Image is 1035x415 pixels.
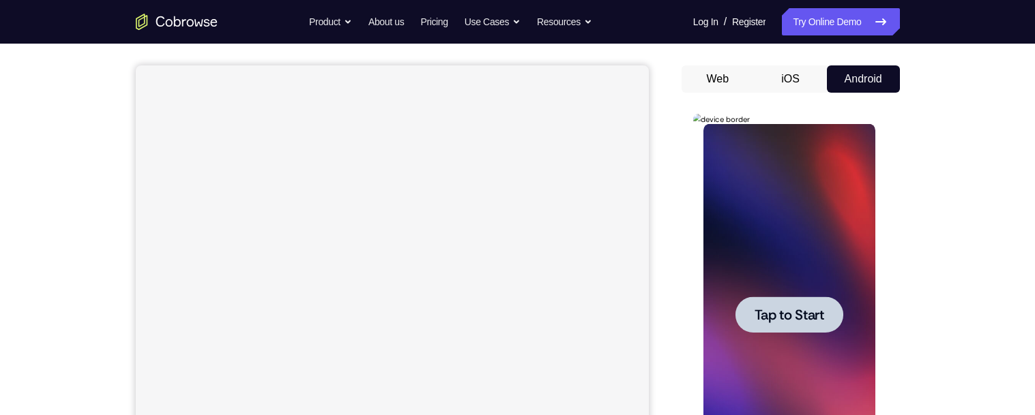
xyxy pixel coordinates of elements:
button: Tap to Start [42,183,150,219]
button: Resources [537,8,592,35]
button: Use Cases [465,8,521,35]
a: Register [732,8,766,35]
a: Try Online Demo [782,8,899,35]
button: Product [309,8,352,35]
button: Android [827,65,900,93]
a: Pricing [420,8,448,35]
span: Tap to Start [61,194,131,208]
a: Go to the home page [136,14,218,30]
span: / [724,14,727,30]
a: About us [368,8,404,35]
button: Web [682,65,755,93]
a: Log In [693,8,718,35]
button: iOS [754,65,827,93]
